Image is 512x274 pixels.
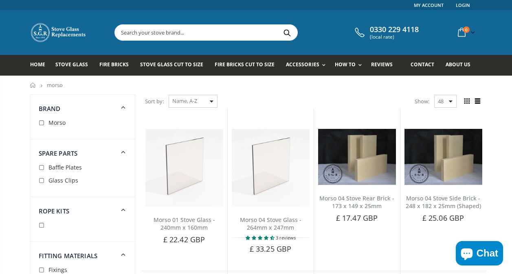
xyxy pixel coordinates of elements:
span: About us [446,61,470,68]
span: Fire Bricks Cut To Size [215,61,275,68]
a: Stove Glass [55,55,94,76]
span: Fire Bricks [99,61,129,68]
span: £ 22.42 GBP [163,235,205,244]
span: Brand [39,104,61,113]
span: List view [473,97,482,106]
a: Morso 04 Stove Side Brick - 248 x 182 x 25mm (Shaped) [406,194,481,210]
input: Search your stove brand... [115,25,389,40]
span: 4.67 stars [246,235,276,241]
span: Stove Glass Cut To Size [140,61,203,68]
a: Fire Bricks Cut To Size [215,55,281,76]
a: Morso 04 Stove Glass - 264mm x 247mm [240,216,301,231]
span: Home [30,61,45,68]
span: Accessories [286,61,319,68]
span: Grid view [463,97,472,106]
span: Contact [411,61,434,68]
span: £ 17.47 GBP [336,213,378,223]
a: Morso 04 Stove Rear Brick - 173 x 149 x 25mm [319,194,394,210]
span: Show: [415,95,429,108]
a: Morso 01 Stove Glass - 240mm x 160mm [154,216,215,231]
a: How To [335,55,366,76]
span: 0330 229 4118 [370,25,419,34]
a: About us [446,55,477,76]
inbox-online-store-chat: Shopify online store chat [453,241,505,267]
span: Baffle Plates [48,163,82,171]
img: Stove Glass Replacement [30,22,87,43]
a: Fire Bricks [99,55,135,76]
span: Fixings [48,266,67,274]
span: £ 25.06 GBP [422,213,464,223]
span: 0 [463,26,470,33]
a: 0 [455,24,477,40]
button: Search [278,25,297,40]
span: morso [47,81,63,89]
span: Sort by: [145,94,164,109]
span: (local rate) [370,34,419,40]
a: Home [30,55,51,76]
a: Stove Glass Cut To Size [140,55,209,76]
span: Fitting Materials [39,252,98,260]
img: Morso 01 Stove Glass [145,129,223,207]
span: 3 reviews [276,235,296,241]
a: Accessories [286,55,329,76]
span: Reviews [371,61,393,68]
a: Home [30,83,36,88]
span: £ 33.25 GBP [250,244,291,254]
span: Spare Parts [39,149,78,157]
span: Glass Clips [48,176,78,184]
a: Reviews [371,55,399,76]
span: Stove Glass [55,61,88,68]
span: Morso [48,119,66,126]
span: Rope Kits [39,207,69,215]
img: Morso 04 replacement stove glass [232,129,310,207]
img: Morso 04 Stove Rear Brick [318,129,396,185]
span: How To [335,61,356,68]
a: Contact [411,55,440,76]
img: Morso 04 Stove Rear Brick [404,129,482,185]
